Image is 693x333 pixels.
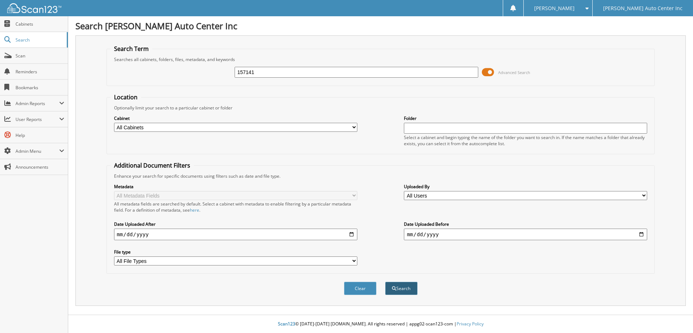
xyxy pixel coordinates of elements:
span: Announcements [16,164,64,170]
span: Cabinets [16,21,64,27]
div: Enhance your search for specific documents using filters such as date and file type. [110,173,651,179]
button: Search [385,282,418,295]
span: Search [16,37,63,43]
label: Metadata [114,183,357,190]
span: Reminders [16,69,64,75]
img: scan123-logo-white.svg [7,3,61,13]
input: start [114,229,357,240]
span: User Reports [16,116,59,122]
a: here [190,207,199,213]
div: Optionally limit your search to a particular cabinet or folder [110,105,651,111]
span: Admin Menu [16,148,59,154]
span: Advanced Search [498,70,530,75]
button: Clear [344,282,376,295]
span: [PERSON_NAME] [534,6,575,10]
iframe: Chat Widget [657,298,693,333]
span: Scan123 [278,321,295,327]
span: Help [16,132,64,138]
span: [PERSON_NAME] Auto Center Inc [603,6,683,10]
span: Bookmarks [16,85,64,91]
label: Folder [404,115,647,121]
label: Date Uploaded Before [404,221,647,227]
label: File type [114,249,357,255]
span: Admin Reports [16,100,59,107]
div: © [DATE]-[DATE] [DOMAIN_NAME]. All rights reserved | appg02-scan123-com | [68,315,693,333]
legend: Location [110,93,141,101]
span: Scan [16,53,64,59]
label: Cabinet [114,115,357,121]
legend: Search Term [110,45,152,53]
input: end [404,229,647,240]
h1: Search [PERSON_NAME] Auto Center Inc [75,20,686,32]
div: Select a cabinet and begin typing the name of the folder you want to search in. If the name match... [404,134,647,147]
label: Uploaded By [404,183,647,190]
legend: Additional Document Filters [110,161,194,169]
label: Date Uploaded After [114,221,357,227]
div: Searches all cabinets, folders, files, metadata, and keywords [110,56,651,62]
a: Privacy Policy [457,321,484,327]
div: All metadata fields are searched by default. Select a cabinet with metadata to enable filtering b... [114,201,357,213]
